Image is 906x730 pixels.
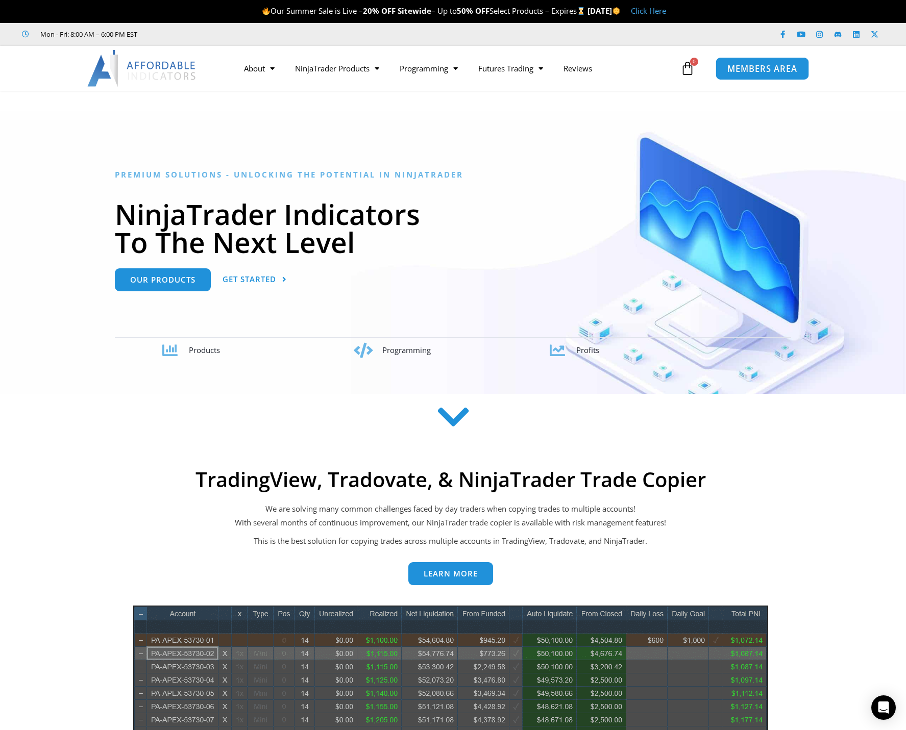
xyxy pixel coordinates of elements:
[223,268,287,291] a: Get Started
[613,7,620,15] img: 🌞
[115,200,791,256] h1: NinjaTrader Indicators To The Next Level
[716,57,809,80] a: MEMBERS AREA
[457,6,489,16] strong: 50% OFF
[690,58,698,66] span: 0
[424,570,478,577] span: Learn more
[408,562,493,585] a: Learn more
[665,54,710,83] a: 0
[871,695,896,720] div: Open Intercom Messenger
[727,64,797,73] span: MEMBERS AREA
[189,345,220,355] span: Products
[382,345,431,355] span: Programming
[115,268,211,291] a: Our Products
[234,57,285,80] a: About
[124,502,777,531] p: We are solving many common challenges faced by day traders when copying trades to multiple accoun...
[87,50,197,87] img: LogoAI | Affordable Indicators – NinjaTrader
[262,7,270,15] img: 🔥
[587,6,621,16] strong: [DATE]
[152,29,305,39] iframe: Customer reviews powered by Trustpilot
[389,57,468,80] a: Programming
[223,275,276,283] span: Get Started
[124,534,777,548] p: This is the best solution for copying trades across multiple accounts in TradingView, Tradovate, ...
[631,6,666,16] a: Click Here
[130,276,195,284] span: Our Products
[553,57,602,80] a: Reviews
[576,345,599,355] span: Profits
[363,6,396,16] strong: 20% OFF
[115,170,791,180] h6: Premium Solutions - Unlocking the Potential in NinjaTrader
[468,57,553,80] a: Futures Trading
[577,7,585,15] img: ⌛
[234,57,678,80] nav: Menu
[398,6,431,16] strong: Sitewide
[124,467,777,492] h2: TradingView, Tradovate, & NinjaTrader Trade Copier
[262,6,587,16] span: Our Summer Sale is Live – – Up to Select Products – Expires
[38,28,137,40] span: Mon - Fri: 8:00 AM – 6:00 PM EST
[285,57,389,80] a: NinjaTrader Products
